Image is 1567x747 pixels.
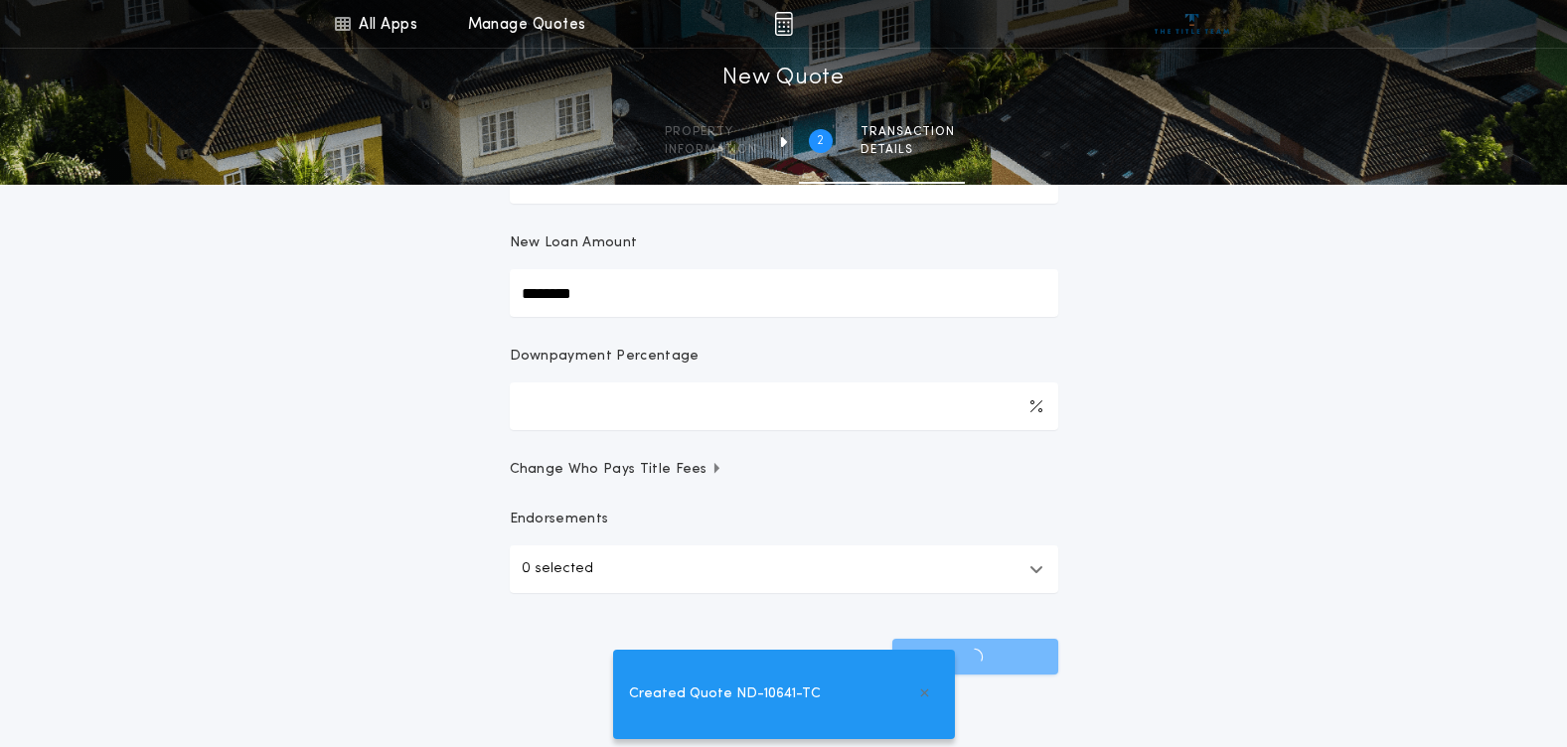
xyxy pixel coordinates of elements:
[861,142,955,158] span: details
[510,382,1058,430] input: Downpayment Percentage
[1155,14,1229,34] img: vs-icon
[510,269,1058,317] input: New Loan Amount
[629,683,821,705] span: Created Quote ND-10641-TC
[817,133,824,149] h2: 2
[722,63,844,94] h1: New Quote
[510,460,723,480] span: Change Who Pays Title Fees
[510,460,1058,480] button: Change Who Pays Title Fees
[861,124,955,140] span: Transaction
[510,545,1058,593] button: 0 selected
[665,124,757,140] span: Property
[665,142,757,158] span: information
[522,557,593,581] p: 0 selected
[774,12,793,36] img: img
[510,233,638,253] p: New Loan Amount
[510,347,700,367] p: Downpayment Percentage
[510,510,1058,529] p: Endorsements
